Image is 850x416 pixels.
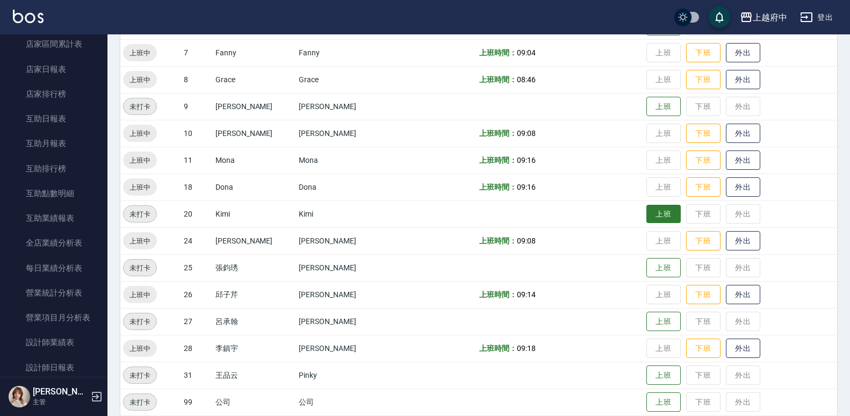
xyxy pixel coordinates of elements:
[517,48,536,57] span: 09:04
[181,281,213,308] td: 26
[686,43,721,63] button: 下班
[13,10,44,23] img: Logo
[686,339,721,358] button: 下班
[181,147,213,174] td: 11
[726,124,760,144] button: 外出
[709,6,730,28] button: save
[296,254,393,281] td: [PERSON_NAME]
[517,183,536,191] span: 09:16
[296,200,393,227] td: Kimi
[33,397,88,407] p: 主管
[213,227,296,254] td: [PERSON_NAME]
[123,155,157,166] span: 上班中
[124,316,156,327] span: 未打卡
[726,339,760,358] button: 外出
[181,362,213,389] td: 31
[123,235,157,247] span: 上班中
[181,174,213,200] td: 18
[181,120,213,147] td: 10
[123,128,157,139] span: 上班中
[181,93,213,120] td: 9
[4,131,103,156] a: 互助月報表
[726,43,760,63] button: 外出
[213,66,296,93] td: Grace
[213,93,296,120] td: [PERSON_NAME]
[213,389,296,415] td: 公司
[124,209,156,220] span: 未打卡
[213,254,296,281] td: 張鈞琇
[213,200,296,227] td: Kimi
[4,231,103,255] a: 全店業績分析表
[479,290,517,299] b: 上班時間：
[213,147,296,174] td: Mona
[123,47,157,59] span: 上班中
[736,6,791,28] button: 上越府中
[181,308,213,335] td: 27
[517,290,536,299] span: 09:14
[4,330,103,355] a: 設計師業績表
[517,236,536,245] span: 09:08
[213,308,296,335] td: 呂承翰
[479,344,517,353] b: 上班時間：
[753,11,787,24] div: 上越府中
[686,124,721,144] button: 下班
[686,150,721,170] button: 下班
[646,205,681,224] button: 上班
[123,343,157,354] span: 上班中
[296,362,393,389] td: Pinky
[479,129,517,138] b: 上班時間：
[296,308,393,335] td: [PERSON_NAME]
[9,386,30,407] img: Person
[517,75,536,84] span: 08:46
[4,355,103,380] a: 設計師日報表
[4,106,103,131] a: 互助日報表
[796,8,837,27] button: 登出
[4,181,103,206] a: 互助點數明細
[517,129,536,138] span: 09:08
[296,227,393,254] td: [PERSON_NAME]
[181,227,213,254] td: 24
[181,389,213,415] td: 99
[646,312,681,332] button: 上班
[646,392,681,412] button: 上班
[124,370,156,381] span: 未打卡
[296,93,393,120] td: [PERSON_NAME]
[4,156,103,181] a: 互助排行榜
[4,256,103,281] a: 每日業績分析表
[686,70,721,90] button: 下班
[123,182,157,193] span: 上班中
[123,74,157,85] span: 上班中
[123,289,157,300] span: 上班中
[726,231,760,251] button: 外出
[686,231,721,251] button: 下班
[726,70,760,90] button: 外出
[479,75,517,84] b: 上班時間：
[181,39,213,66] td: 7
[296,120,393,147] td: [PERSON_NAME]
[646,258,681,278] button: 上班
[726,177,760,197] button: 外出
[296,66,393,93] td: Grace
[213,39,296,66] td: Fanny
[646,97,681,117] button: 上班
[181,66,213,93] td: 8
[213,120,296,147] td: [PERSON_NAME]
[33,386,88,397] h5: [PERSON_NAME]
[124,262,156,274] span: 未打卡
[213,174,296,200] td: Dona
[479,236,517,245] b: 上班時間：
[296,39,393,66] td: Fanny
[296,174,393,200] td: Dona
[517,156,536,164] span: 09:16
[686,177,721,197] button: 下班
[726,285,760,305] button: 外出
[4,32,103,56] a: 店家區間累計表
[479,156,517,164] b: 上班時間：
[213,335,296,362] td: 李鎮宇
[296,281,393,308] td: [PERSON_NAME]
[213,281,296,308] td: 邱子芹
[124,397,156,408] span: 未打卡
[4,82,103,106] a: 店家排行榜
[181,254,213,281] td: 25
[213,362,296,389] td: 王品云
